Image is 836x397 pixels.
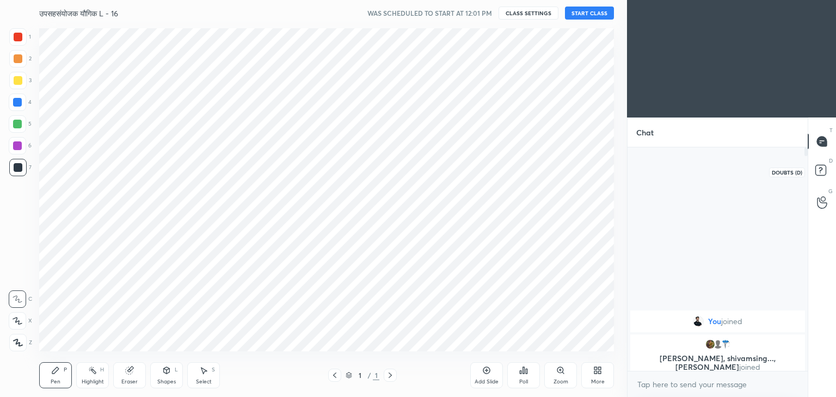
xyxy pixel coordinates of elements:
[367,372,371,379] div: /
[565,7,614,20] button: START CLASS
[475,379,499,384] div: Add Slide
[82,379,104,384] div: Highlight
[373,370,379,380] div: 1
[829,126,833,134] p: T
[367,8,492,18] h5: WAS SCHEDULED TO START AT 12:01 PM
[519,379,528,384] div: Poll
[769,168,805,177] div: Doubts (D)
[9,290,32,308] div: C
[628,118,662,147] p: Chat
[554,379,568,384] div: Zoom
[39,8,118,18] h4: उपसहसंयोजक यौगिक L - 16
[9,50,32,67] div: 2
[212,367,215,373] div: S
[739,362,760,372] span: joined
[9,94,32,111] div: 4
[9,137,32,154] div: 6
[9,28,31,46] div: 1
[354,372,365,379] div: 1
[121,379,138,384] div: Eraser
[499,7,558,20] button: CLASS SETTINGS
[720,339,731,350] img: 4915a05a50924b5286aa6430941a7792.jpg
[9,115,32,133] div: 5
[829,157,833,165] p: D
[9,159,32,176] div: 7
[100,367,104,373] div: H
[196,379,212,384] div: Select
[628,308,808,371] div: grid
[705,339,716,350] img: 29e7523a708b45dd92dbfd840cc51cf9.jpg
[693,316,704,327] img: 75be8c77a365489dbb0553809f470823.jpg
[591,379,605,384] div: More
[64,367,67,373] div: P
[708,317,721,326] span: You
[721,317,742,326] span: joined
[9,312,32,330] div: X
[637,354,798,371] p: [PERSON_NAME], shivamsing..., [PERSON_NAME]
[157,379,176,384] div: Shapes
[51,379,60,384] div: Pen
[712,339,723,350] img: default.png
[9,72,32,89] div: 3
[175,367,178,373] div: L
[9,334,32,351] div: Z
[828,187,833,195] p: G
